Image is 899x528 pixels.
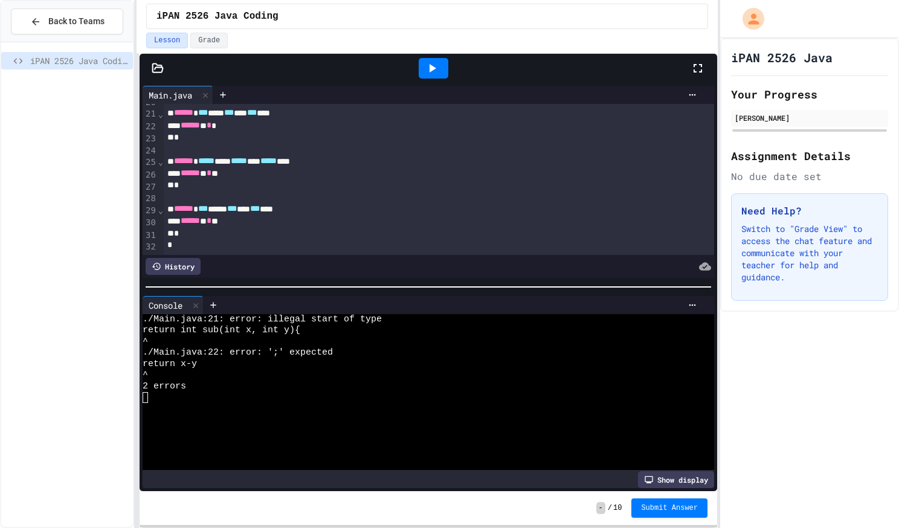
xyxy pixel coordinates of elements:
span: return int sub(int x, int y){ [143,325,300,336]
span: iPAN 2526 Java Coding [30,54,128,67]
div: Main.java [143,89,198,101]
span: - [596,502,605,514]
div: Show display [638,471,714,488]
div: No due date set [731,169,888,184]
button: Submit Answer [631,498,707,518]
div: 23 [143,133,158,145]
span: ^ [143,336,148,347]
span: Back to Teams [48,15,105,28]
div: 21 [143,108,158,120]
span: Fold line [158,205,164,215]
div: 24 [143,145,158,157]
div: [PERSON_NAME] [735,112,884,123]
div: Main.java [143,86,213,104]
span: ./Main.java:22: error: ';' expected [143,347,333,358]
h3: Need Help? [741,204,878,218]
h2: Your Progress [731,86,888,103]
div: 29 [143,205,158,217]
h2: Assignment Details [731,147,888,164]
div: Console [143,299,188,312]
span: Submit Answer [641,503,698,513]
button: Lesson [146,33,188,48]
span: iPAN 2526 Java Coding [156,9,279,24]
div: 31 [143,230,158,242]
span: ./Main.java:21: error: illegal start of type [143,314,382,325]
h1: iPAN 2526 Java [731,49,833,66]
div: Console [143,296,204,314]
div: 32 [143,241,158,253]
span: Fold line [158,157,164,167]
span: 10 [613,503,622,513]
span: 2 errors [143,381,186,392]
div: 27 [143,181,158,193]
div: My Account [730,5,767,33]
div: 25 [143,156,158,169]
div: 26 [143,169,158,181]
span: ^ [143,370,148,381]
div: 30 [143,217,158,229]
button: Grade [190,33,228,48]
div: History [146,258,201,275]
div: 22 [143,121,158,133]
button: Back to Teams [11,8,123,34]
span: return x-y [143,359,197,370]
p: Switch to "Grade View" to access the chat feature and communicate with your teacher for help and ... [741,223,878,283]
div: 28 [143,193,158,205]
span: Fold line [158,109,164,119]
span: / [608,503,612,513]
